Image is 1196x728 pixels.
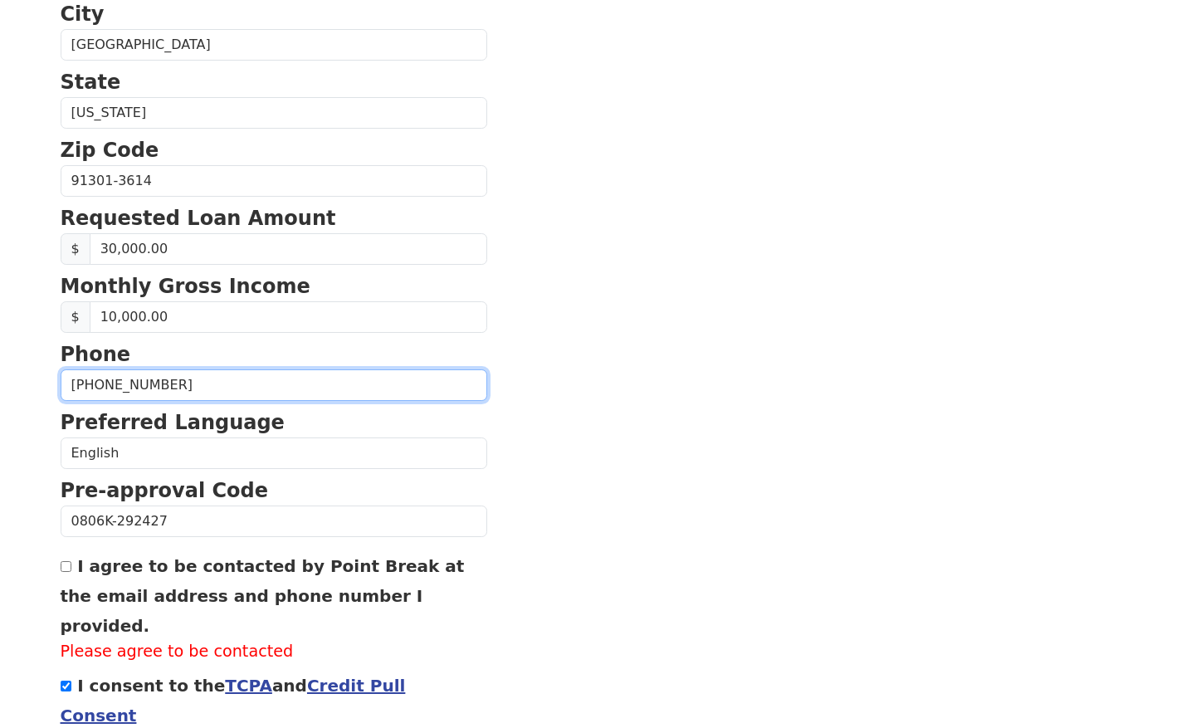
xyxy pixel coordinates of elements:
[61,139,159,162] strong: Zip Code
[61,411,285,434] strong: Preferred Language
[61,207,336,230] strong: Requested Loan Amount
[61,506,487,537] input: Pre-approval Code
[90,233,487,265] input: Requested Loan Amount
[61,676,406,726] label: I consent to the and
[90,301,487,333] input: Monthly Gross Income
[61,301,90,333] span: $
[61,369,487,401] input: (___) ___-____
[61,2,105,26] strong: City
[61,556,465,636] label: I agree to be contacted by Point Break at the email address and phone number I provided.
[61,71,121,94] strong: State
[61,165,487,197] input: Zip Code
[61,343,131,366] strong: Phone
[61,479,269,502] strong: Pre-approval Code
[61,640,487,664] label: Please agree to be contacted
[61,233,90,265] span: $
[61,271,487,301] p: Monthly Gross Income
[225,676,272,696] a: TCPA
[61,29,487,61] input: City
